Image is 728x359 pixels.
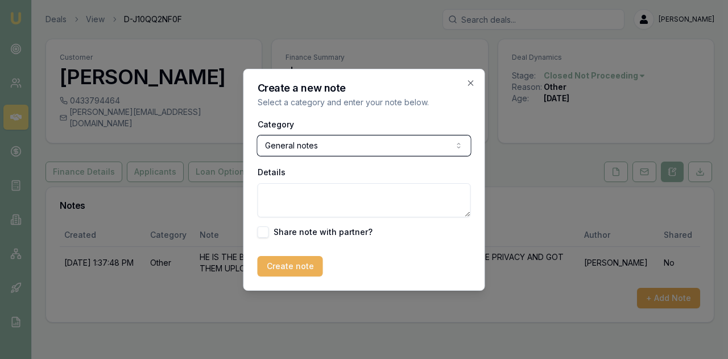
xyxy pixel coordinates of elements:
label: Category [258,119,294,129]
label: Share note with partner? [274,228,373,236]
button: Create note [258,256,323,277]
p: Select a category and enter your note below. [258,97,471,108]
h2: Create a new note [258,83,471,93]
label: Details [258,167,286,177]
